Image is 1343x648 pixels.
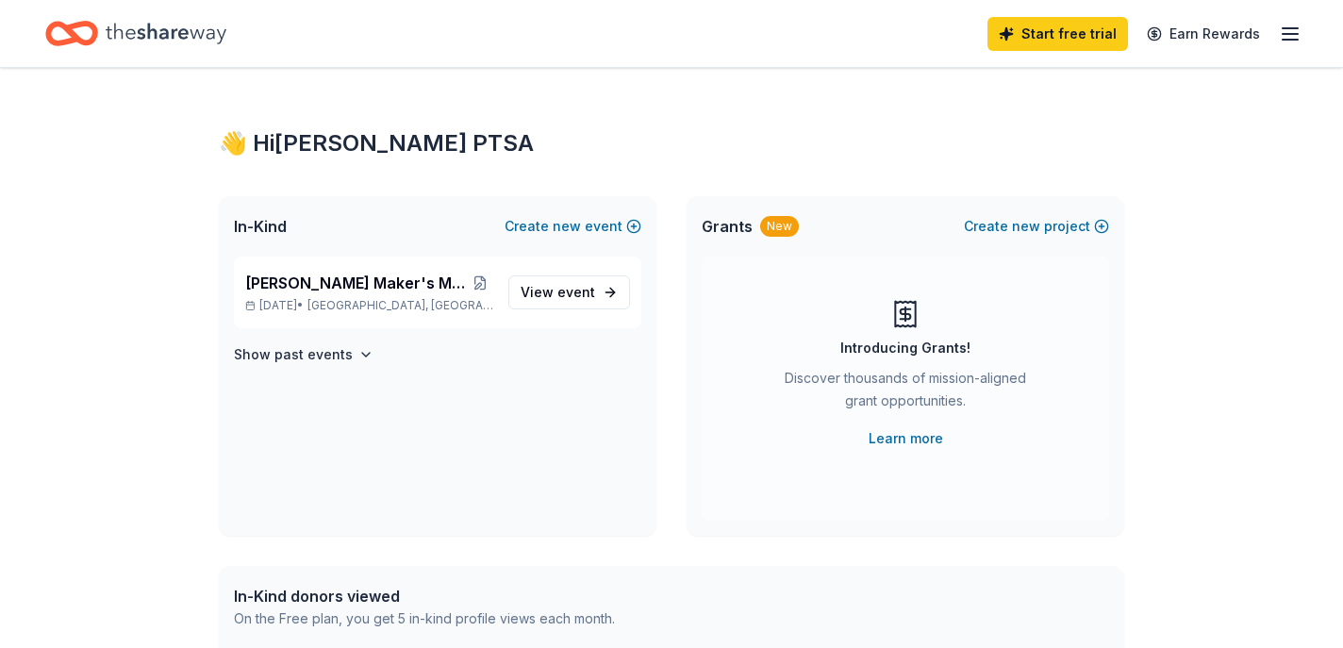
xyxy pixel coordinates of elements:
div: On the Free plan, you get 5 in-kind profile views each month. [234,607,615,630]
span: new [1012,215,1040,238]
h4: Show past events [234,343,353,366]
span: View [521,281,595,304]
button: Createnewproject [964,215,1109,238]
div: Introducing Grants! [840,337,970,359]
div: 👋 Hi [PERSON_NAME] PTSA [219,128,1124,158]
div: In-Kind donors viewed [234,585,615,607]
span: event [557,284,595,300]
p: [DATE] • [245,298,493,313]
a: Earn Rewards [1136,17,1271,51]
div: Discover thousands of mission-aligned grant opportunities. [777,367,1034,420]
div: New [760,216,799,237]
span: [GEOGRAPHIC_DATA], [GEOGRAPHIC_DATA] [307,298,493,313]
a: Start free trial [987,17,1128,51]
button: Show past events [234,343,373,366]
a: Home [45,11,226,56]
span: In-Kind [234,215,287,238]
a: View event [508,275,630,309]
span: Grants [702,215,753,238]
a: Learn more [869,427,943,450]
button: Createnewevent [505,215,641,238]
span: [PERSON_NAME] Maker's Market & Auction [245,272,467,294]
span: new [553,215,581,238]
